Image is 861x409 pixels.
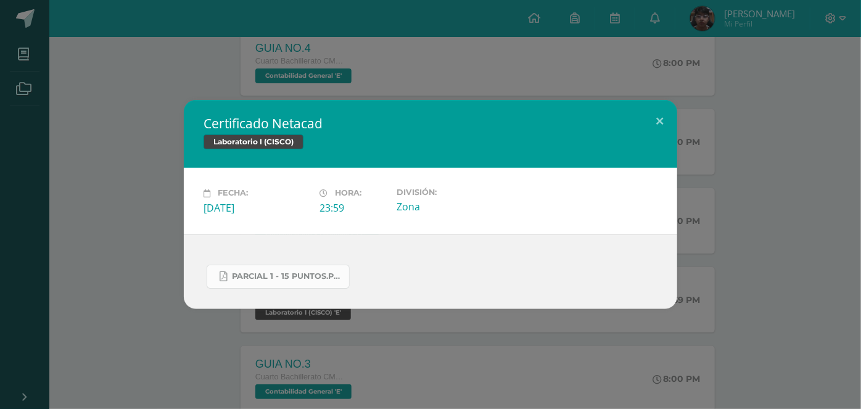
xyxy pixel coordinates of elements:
[319,201,387,215] div: 23:59
[204,201,310,215] div: [DATE]
[218,189,248,198] span: Fecha:
[335,189,361,198] span: Hora:
[204,115,657,132] h2: Certificado Netacad
[207,265,350,289] a: Parcial 1 - 15 Puntos.pdf
[232,271,343,281] span: Parcial 1 - 15 Puntos.pdf
[397,188,503,197] label: División:
[642,100,677,142] button: Close (Esc)
[204,134,303,149] span: Laboratorio I (CISCO)
[397,200,503,213] div: Zona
